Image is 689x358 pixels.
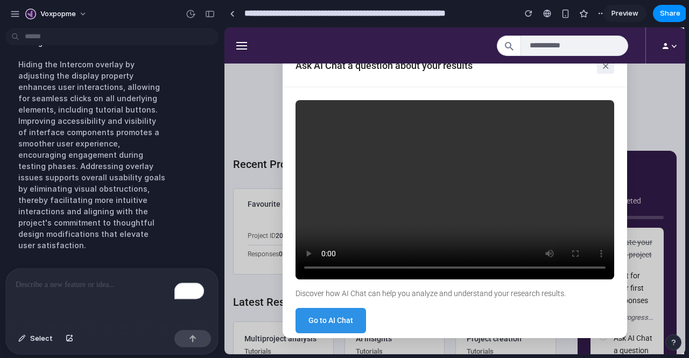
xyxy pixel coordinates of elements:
[603,5,646,22] a: Preview
[10,52,175,257] div: Hiding the Intercom overlay by adjusting the display property enhances user interactions, allowin...
[372,29,390,46] button: ×
[71,73,390,252] video: Video tutorial (30-45 seconds)
[660,8,680,19] span: Share
[13,330,58,347] button: Select
[21,5,93,23] button: Voxpopme
[71,261,390,272] p: Discover how AI Chat can help you analyze and understand your research results.
[40,9,76,19] span: Voxpopme
[224,27,685,354] iframe: To enrich screen reader interactions, please activate Accessibility in Grammarly extension settings
[611,8,638,19] span: Preview
[71,280,142,306] button: Go to AI Chat
[6,269,218,326] div: To enrich screen reader interactions, please activate Accessibility in Grammarly extension settings
[30,333,53,344] span: Select
[653,5,687,22] button: Share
